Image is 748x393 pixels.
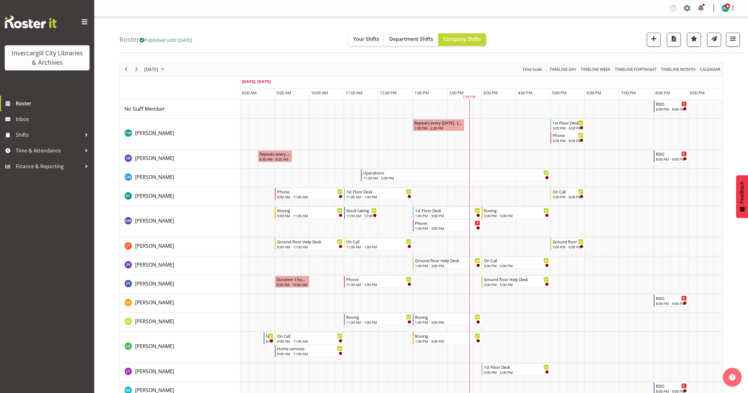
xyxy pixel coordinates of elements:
[413,119,464,131] div: Catherine Wilson"s event - Repeats every friday - Catherine Wilson Begin From Friday, October 10,...
[587,90,601,96] span: 6:00 PM
[346,188,411,195] div: 1st Floor Desk
[135,217,174,224] span: [PERSON_NAME]
[348,33,384,46] button: Your Shifts
[553,244,583,249] div: 5:00 PM - 6:00 PM
[259,157,291,162] div: 8:30 AM - 9:30 AM
[690,90,705,96] span: 9:00 PM
[135,318,174,325] span: [PERSON_NAME]
[275,238,344,250] div: Glen Tomlinson"s event - Ground floor Help Desk Begin From Friday, October 10, 2025 at 9:00:00 AM...
[550,132,585,144] div: Catherine Wilson"s event - Phone Begin From Friday, October 10, 2025 at 5:00:00 PM GMT+13:00 Ends...
[413,207,482,219] div: Gabriel McKay Smith"s event - 1st Floor Desk Begin From Friday, October 10, 2025 at 1:00:00 PM GM...
[660,65,696,73] span: Timeline Month
[553,238,583,245] div: Ground floor Help Desk
[344,238,413,250] div: Glen Tomlinson"s event - On Call Begin From Friday, October 10, 2025 at 11:00:00 AM GMT+13:00 End...
[16,114,91,124] span: Inbox
[16,130,82,140] span: Shifts
[277,238,342,245] div: Ground floor Help Desk
[415,339,480,344] div: 1:00 PM - 3:00 PM
[346,213,377,218] div: 11:00 AM - 12:00 PM
[5,16,57,28] img: Rosterit website logo
[484,282,549,287] div: 3:00 PM - 5:00 PM
[553,125,583,130] div: 5:00 PM - 6:00 PM
[276,90,291,96] span: 9:00 AM
[363,169,549,176] div: Operations
[550,119,585,131] div: Catherine Wilson"s event - 1st Floor Desk Begin From Friday, October 10, 2025 at 5:00:00 PM GMT+1...
[484,276,549,282] div: Ground floor Help Desk
[415,333,480,339] div: Roving
[133,65,141,73] button: Next
[484,207,549,213] div: Roving
[277,213,342,218] div: 9:00 AM - 11:00 AM
[135,242,174,250] a: [PERSON_NAME]
[135,280,174,287] span: [PERSON_NAME]
[277,351,342,356] div: 9:00 AM - 11:00 AM
[687,33,701,47] button: Highlight an important date within the roster.
[135,368,174,375] a: [PERSON_NAME]
[277,345,342,351] div: Home services
[242,90,257,96] span: 8:00 AM
[120,363,240,382] td: Lyndsay Tautari resource
[729,374,735,380] img: help-xxl-2.png
[346,194,411,199] div: 11:00 AM - 1:00 PM
[277,188,342,195] div: Phone
[415,213,480,218] div: 1:00 PM - 3:00 PM
[346,282,411,287] div: 11:00 AM - 1:00 PM
[550,188,585,200] div: Donald Cunningham"s event - On Call Begin From Friday, October 10, 2025 at 5:00:00 PM GMT+13:00 E...
[415,220,480,226] div: Phone
[344,188,413,200] div: Donald Cunningham"s event - 1st Floor Desk Begin From Friday, October 10, 2025 at 11:00:00 AM GMT...
[654,100,688,112] div: No Staff Member"s event - RDO Begin From Friday, October 10, 2025 at 8:00:00 PM GMT+13:00 Ends At...
[344,313,413,325] div: Linda Cooper"s event - Roving Begin From Friday, October 10, 2025 at 11:00:00 AM GMT+13:00 Ends A...
[16,162,82,171] span: Finance & Reporting
[135,129,174,137] a: [PERSON_NAME]
[124,105,165,112] span: No Staff Member
[463,94,476,100] div: 2:39 PM
[647,33,661,47] button: Add a new shift
[654,150,688,162] div: Chris Broad"s event - RDO Begin From Friday, October 10, 2025 at 8:00:00 PM GMT+13:00 Ends At Fri...
[614,65,657,73] span: Timeline Fortnight
[277,244,342,249] div: 9:00 AM - 11:00 AM
[120,256,240,275] td: Jill Harpur resource
[135,261,174,268] a: [PERSON_NAME]
[259,151,291,157] div: Repeats every [DATE] - [PERSON_NAME]
[739,181,745,203] span: Feedback
[413,313,482,325] div: Linda Cooper"s event - Roving Begin From Friday, October 10, 2025 at 1:00:00 PM GMT+13:00 Ends At...
[699,65,721,73] span: calendar
[120,294,240,313] td: Kaela Harley resource
[361,169,550,181] div: Cindy Mulrooney"s event - Operations Begin From Friday, October 10, 2025 at 11:30:00 AM GMT+13:00...
[135,342,174,350] a: [PERSON_NAME]
[346,244,411,249] div: 11:00 AM - 1:00 PM
[415,320,480,325] div: 1:00 PM - 3:00 PM
[553,132,583,138] div: Phone
[621,90,636,96] span: 7:00 PM
[277,194,342,199] div: 9:00 AM - 11:00 AM
[484,263,549,268] div: 3:00 PM - 5:00 PM
[277,339,342,344] div: 9:00 AM - 11:00 AM
[135,174,174,180] span: [PERSON_NAME]
[120,169,240,187] td: Cindy Mulrooney resource
[122,65,130,73] button: Previous
[707,33,721,47] button: Send a list of all shifts for the selected filtered period to all rostered employees.
[258,150,292,162] div: Chris Broad"s event - Repeats every friday - Chris Broad Begin From Friday, October 10, 2025 at 8...
[389,36,433,42] span: Department Shifts
[135,299,174,306] span: [PERSON_NAME]
[142,63,168,76] div: October 10, 2025
[16,99,91,108] span: Roster
[276,282,308,287] div: 9:00 AM - 10:00 AM
[726,33,740,47] button: Filter Shifts
[135,173,174,181] a: [PERSON_NAME]
[413,332,482,344] div: Lisa Griffiths"s event - Roving Begin From Friday, October 10, 2025 at 1:00:00 PM GMT+13:00 Ends ...
[344,207,379,219] div: Gabriel McKay Smith"s event - Stock taking Begin From Friday, October 10, 2025 at 11:00:00 AM GMT...
[736,175,748,218] button: Feedback - Show survey
[11,48,83,67] div: Invercargill City Libraries & Archives
[346,90,363,96] span: 11:00 AM
[311,90,328,96] span: 10:00 AM
[135,368,174,375] span: [PERSON_NAME]
[277,207,342,213] div: Roving
[656,101,687,107] div: RDO
[275,188,344,200] div: Donald Cunningham"s event - Phone Begin From Friday, October 10, 2025 at 9:00:00 AM GMT+13:00 End...
[656,383,687,389] div: RDO
[482,363,550,375] div: Lyndsay Tautari"s event - 1st Floor Desk Begin From Friday, October 10, 2025 at 3:00:00 PM GMT+13...
[656,295,687,301] div: RDO
[121,63,131,76] div: previous period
